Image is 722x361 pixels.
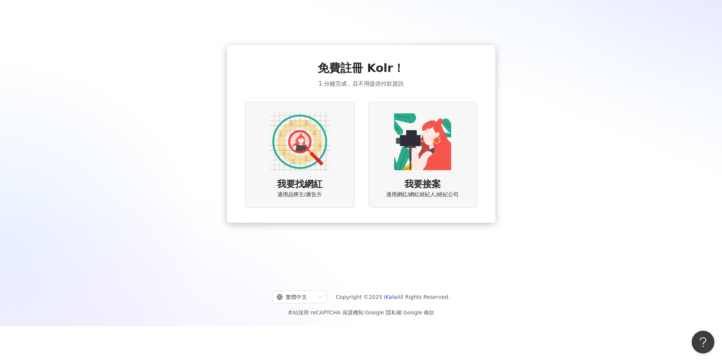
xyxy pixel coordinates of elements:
[318,60,404,76] span: 免費註冊 Kolr！
[404,178,441,191] span: 我要接案
[392,111,453,172] img: KOL identity option
[269,111,330,172] img: AD identity option
[277,178,323,191] span: 我要找網紅
[384,294,397,300] a: iKala
[288,308,434,317] span: 本站採用 reCAPTCHA 保護機制
[277,191,322,198] span: 適用品牌主/廣告方
[692,331,714,353] iframe: Help Scout Beacon - Open
[318,79,403,88] span: 1 分鐘完成，且不用提供付款資訊
[402,309,404,316] span: |
[403,309,434,316] a: Google 條款
[365,309,402,316] a: Google 隱私權
[277,291,315,303] div: 繁體中文
[363,309,365,316] span: |
[386,191,459,198] span: 適用網紅/網紅經紀人/經紀公司
[336,292,450,302] span: Copyright © 2025 All Rights Reserved.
